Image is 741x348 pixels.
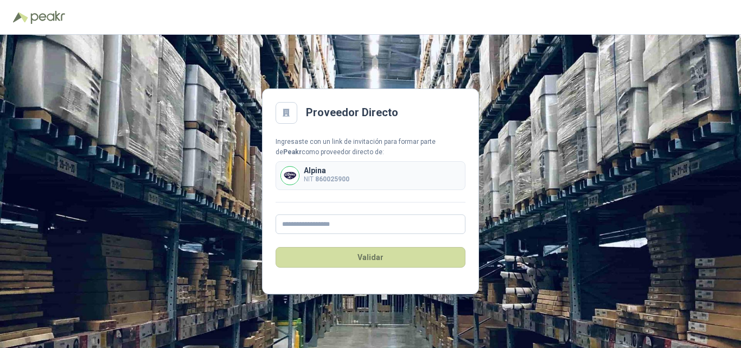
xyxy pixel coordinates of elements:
div: Ingresaste con un link de invitación para formar parte de como proveedor directo de: [276,137,465,157]
img: Company Logo [281,167,299,185]
button: Validar [276,247,465,268]
b: Peakr [283,148,302,156]
p: NIT [304,174,349,185]
h2: Proveedor Directo [306,104,398,121]
img: Peakr [30,11,65,24]
img: Logo [13,12,28,23]
b: 860025900 [315,175,349,183]
p: Alpina [304,167,349,174]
